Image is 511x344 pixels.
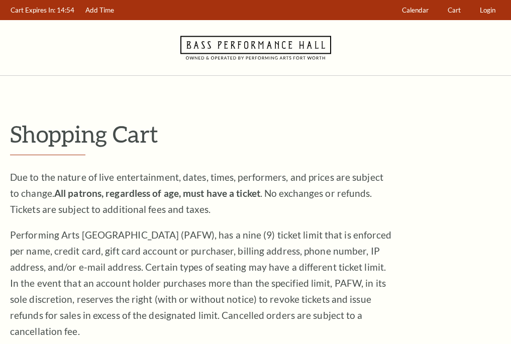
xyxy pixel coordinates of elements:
[402,6,429,14] span: Calendar
[480,6,495,14] span: Login
[397,1,434,20] a: Calendar
[54,187,260,199] strong: All patrons, regardless of age, must have a ticket
[11,6,55,14] span: Cart Expires In:
[443,1,466,20] a: Cart
[10,171,383,215] span: Due to the nature of live entertainment, dates, times, performers, and prices are subject to chan...
[81,1,119,20] a: Add Time
[57,6,74,14] span: 14:54
[448,6,461,14] span: Cart
[10,121,501,147] p: Shopping Cart
[10,227,392,339] p: Performing Arts [GEOGRAPHIC_DATA] (PAFW), has a nine (9) ticket limit that is enforced per name, ...
[475,1,500,20] a: Login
